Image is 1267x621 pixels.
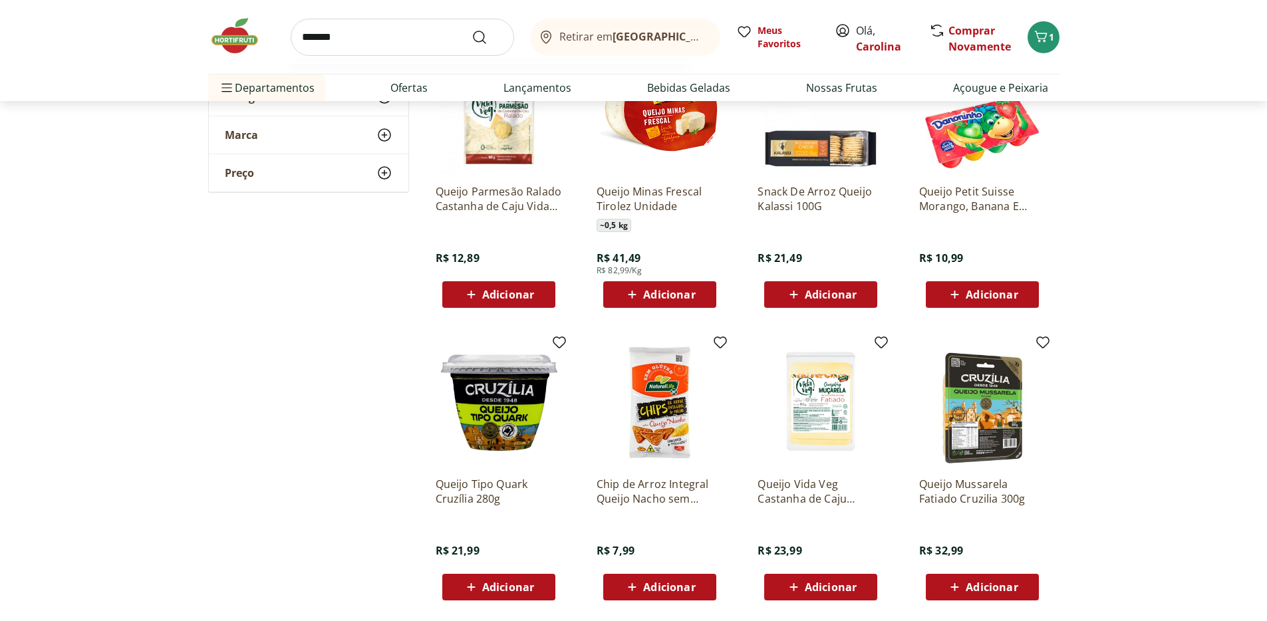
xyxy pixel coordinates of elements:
button: Submit Search [472,29,503,45]
span: Adicionar [805,289,857,300]
span: Retirar em [559,31,706,43]
span: Adicionar [482,289,534,300]
a: Queijo Vida Veg Castanha de Caju Muçarela Fatiada 150g [758,477,884,506]
span: Adicionar [966,289,1018,300]
img: Hortifruti [208,16,275,56]
a: Queijo Mussarela Fatiado Cruzilia 300g [919,477,1046,506]
button: Retirar em[GEOGRAPHIC_DATA]/[GEOGRAPHIC_DATA] [530,19,720,56]
span: Preço [225,166,254,180]
span: Adicionar [643,289,695,300]
a: Snack De Arroz Queijo Kalassi 100G [758,184,884,213]
a: Nossas Frutas [806,80,877,96]
a: Açougue e Peixaria [953,80,1048,96]
span: R$ 23,99 [758,543,801,558]
span: R$ 41,49 [597,251,640,265]
img: Queijo Tipo Quark Cruzília 280g [436,340,562,466]
b: [GEOGRAPHIC_DATA]/[GEOGRAPHIC_DATA] [613,29,837,44]
button: Adicionar [926,574,1039,600]
img: Queijo Vida Veg Castanha de Caju Muçarela Fatiada 150g [758,340,884,466]
span: R$ 32,99 [919,543,963,558]
button: Adicionar [603,281,716,308]
span: Departamentos [219,72,315,104]
a: Queijo Parmesão Ralado Castanha de Caju Vida Veg 50g [436,184,562,213]
a: Bebidas Geladas [647,80,730,96]
img: Queijo Mussarela Fatiado Cruzilia 300g [919,340,1046,466]
span: Adicionar [805,582,857,592]
a: Queijo Tipo Quark Cruzília 280g [436,477,562,506]
span: ~ 0,5 kg [597,219,631,232]
span: R$ 10,99 [919,251,963,265]
button: Adicionar [926,281,1039,308]
img: Queijo Minas Frescal Tirolez Unidade [597,47,723,174]
button: Adicionar [764,281,877,308]
a: Carolina [856,39,901,54]
span: Olá, [856,23,915,55]
a: Meus Favoritos [736,24,819,51]
a: Lançamentos [503,80,571,96]
button: Carrinho [1028,21,1059,53]
button: Adicionar [603,574,716,600]
span: Adicionar [966,582,1018,592]
button: Adicionar [442,574,555,600]
span: R$ 21,49 [758,251,801,265]
a: Comprar Novamente [948,23,1011,54]
button: Adicionar [442,281,555,308]
span: R$ 7,99 [597,543,634,558]
img: Chip de Arroz Integral Queijo Nacho sem Glúten Natural Life 70g [597,340,723,466]
a: Queijo Petit Suisse Morango, Banana E Maçã-Verde Toy Story 4 Danoninho Bandeja 320G 8 Unidades [919,184,1046,213]
span: Marca [225,128,258,142]
span: Meus Favoritos [758,24,819,51]
input: search [291,19,514,56]
img: Snack De Arroz Queijo Kalassi 100G [758,47,884,174]
button: Marca [209,116,408,154]
a: Chip de Arroz Integral Queijo Nacho sem Glúten Natural Life 70g [597,477,723,506]
a: Ofertas [390,80,428,96]
span: 1 [1049,31,1054,43]
button: Preço [209,154,408,191]
span: R$ 12,89 [436,251,480,265]
span: R$ 82,99/Kg [597,265,642,276]
button: Menu [219,72,235,104]
img: Queijo Petit Suisse Morango, Banana E Maçã-Verde Toy Story 4 Danoninho Bandeja 320G 8 Unidades [919,47,1046,174]
img: Queijo Parmesão Ralado Castanha de Caju Vida Veg 50g [436,47,562,174]
button: Adicionar [764,574,877,600]
span: Adicionar [643,582,695,592]
span: R$ 21,99 [436,543,480,558]
a: Queijo Minas Frescal Tirolez Unidade [597,184,723,213]
span: Adicionar [482,582,534,592]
